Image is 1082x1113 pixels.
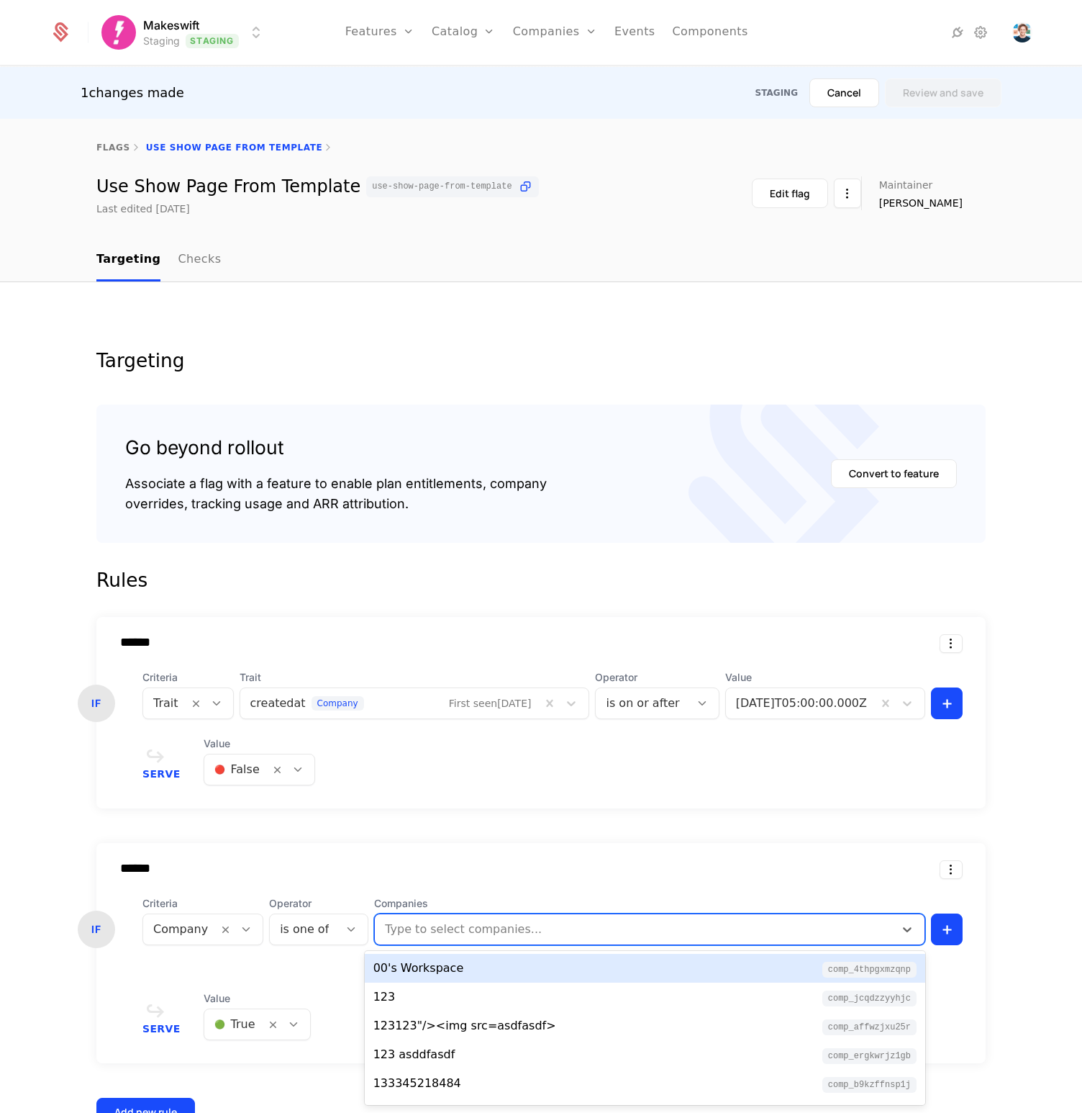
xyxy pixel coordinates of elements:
span: Value [204,736,315,751]
button: + [931,688,963,719]
span: Value [725,670,925,685]
a: Checks [178,239,221,281]
div: Staging [755,87,798,99]
div: Review and save [903,86,983,100]
img: Makeswift [101,15,136,50]
div: 00's Workspace [373,960,464,977]
div: Use Show Page From Template [96,176,539,197]
span: Value [204,991,311,1006]
div: 123 [373,988,396,1006]
button: Convert to feature [831,459,957,488]
div: 123123"/><img src=asdfasdf> [373,1017,556,1035]
span: Criteria [142,670,234,685]
div: Associate a flag with a feature to enable plan entitlements, company overrides, tracking usage an... [125,474,547,514]
span: comp_ErGKwrJz1gb [822,1048,917,1064]
a: flags [96,143,130,153]
span: [PERSON_NAME] [879,196,963,210]
div: Targeting [96,351,986,370]
span: comp_jcqDZzYYHJc [822,991,917,1006]
span: Makeswift [143,17,199,34]
button: Edit flag [752,179,828,208]
a: Targeting [96,239,160,281]
span: Staging [186,34,238,48]
a: Integrations [949,24,966,41]
button: Select action [940,860,963,879]
div: Go beyond rollout [125,433,547,462]
span: comp_b9KzFFnsp1j [822,1077,917,1093]
div: 1 changes made [81,83,184,103]
div: Last edited [DATE] [96,202,190,216]
button: Select environment [106,17,264,48]
ul: Choose Sub Page [96,239,221,281]
span: Serve [142,769,181,779]
div: 133345218484 [373,1075,461,1092]
button: Open user button [1012,22,1032,42]
nav: Main [96,239,986,281]
span: Serve [142,1024,181,1034]
div: IF [78,911,115,948]
button: Select action [834,179,861,208]
span: Operator [269,896,368,911]
span: Companies [374,896,925,911]
div: Type to select companies... [385,921,887,938]
span: comp_4thPGxmZQNp [822,962,917,978]
div: Staging [143,34,180,48]
div: IF [78,685,115,722]
span: use-show-page-from-template [372,182,512,191]
button: Select action [940,634,963,653]
button: Cancel [809,78,879,107]
span: Criteria [142,896,263,911]
button: Review and save [885,78,1001,107]
a: Settings [972,24,989,41]
span: Trait [240,670,590,685]
button: + [931,914,963,945]
img: Josh Wootonn [1012,22,1032,42]
span: comp_aFFWZjxU25r [822,1019,917,1035]
div: Rules [96,566,986,595]
div: 123 asddfasdf [373,1046,455,1063]
div: Edit flag [770,186,810,201]
span: Maintainer [879,180,933,190]
span: Operator [595,670,719,685]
